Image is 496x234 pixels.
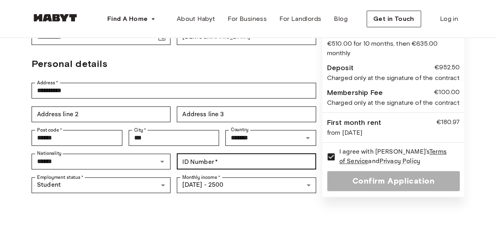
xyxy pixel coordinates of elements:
[157,156,168,167] button: Open
[228,14,267,24] span: For Business
[327,63,354,73] div: Deposit
[327,128,460,137] div: from [DATE]
[327,39,460,58] div: €510.00 for 10 months, then €635.00 monthly
[37,79,58,86] label: Address
[339,148,447,165] a: Terms of Service
[177,177,316,193] div: [DATE] - 2500
[434,87,460,98] div: €100.00
[367,11,421,27] button: Get in Touch
[32,177,170,193] div: Student
[339,147,453,166] span: I agree with [PERSON_NAME]'s and
[440,14,458,24] span: Log in
[327,73,460,83] div: Charged only at the signature of the contract
[327,117,381,128] div: First month rent
[177,14,215,24] span: About Habyt
[334,14,348,24] span: Blog
[328,11,354,27] a: Blog
[134,126,146,134] label: City
[182,174,220,181] label: Monthly income
[107,14,148,24] span: Find A Home
[373,14,414,24] span: Get in Touch
[434,11,464,27] a: Log in
[327,87,383,98] div: Membership Fee
[37,174,84,181] label: Employment status
[170,11,221,27] a: About Habyt
[101,11,162,27] button: Find A Home
[302,132,313,143] button: Open
[434,63,460,73] div: €952.50
[279,14,321,24] span: For Landlords
[327,98,460,108] div: Charged only at the signature of the contract
[380,157,420,165] a: Privacy Policy
[231,126,248,133] label: Country
[436,117,460,128] div: €180.97
[221,11,273,27] a: For Business
[32,57,316,71] h2: Personal details
[273,11,328,27] a: For Landlords
[37,150,62,157] label: Nationality
[37,126,62,134] label: Post code
[32,14,79,22] img: Habyt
